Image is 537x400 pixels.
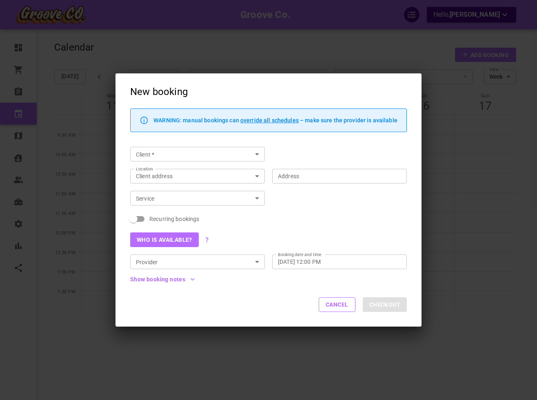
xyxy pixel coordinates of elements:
[130,232,199,247] button: Who is available?
[278,252,321,258] label: Booking date and time
[130,276,195,282] button: Show booking notes
[274,171,396,181] input: Address
[153,117,397,124] p: WARNING: manual bookings can – make sure the provider is available
[319,297,355,312] button: Cancel
[136,166,153,172] label: Location
[251,192,263,204] button: Open
[251,148,263,160] button: Open
[278,258,398,266] input: Choose date, selected date is Aug 12, 2025
[240,117,299,124] span: override all schedules
[133,149,249,159] input: Type to search
[204,236,210,243] svg: Use the Smart Clusters functionality to find the most suitable provider for the selected service ...
[115,73,422,108] h2: New booking
[149,215,199,223] span: Recurring bookings
[251,256,263,267] button: Open
[136,172,259,180] div: Client address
